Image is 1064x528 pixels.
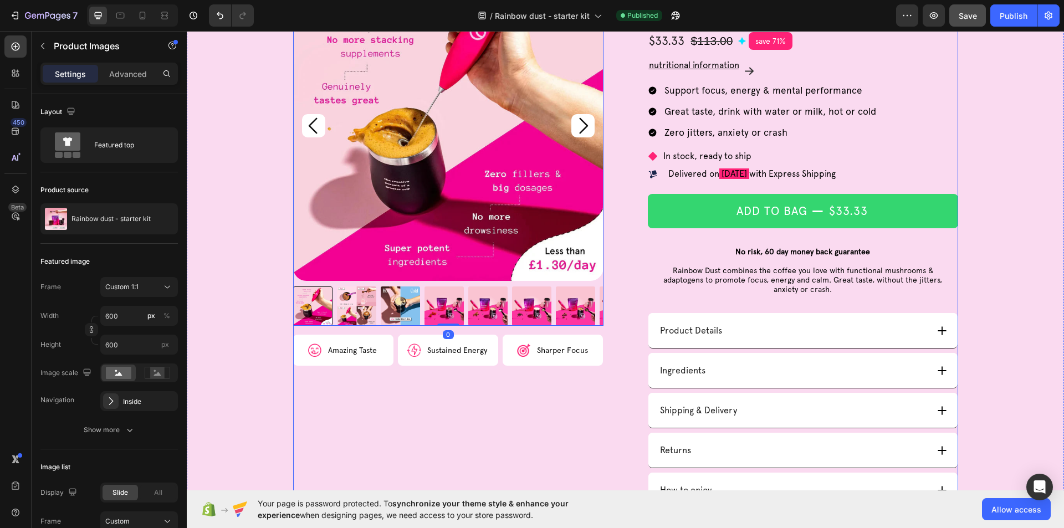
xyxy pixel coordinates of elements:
[55,68,86,80] p: Settings
[473,413,504,425] p: Returns
[40,105,78,120] div: Layout
[982,498,1051,520] button: Allow access
[54,39,148,53] p: Product Images
[40,282,61,292] label: Frame
[109,68,147,80] p: Advanced
[141,314,190,324] p: Amazing Taste
[495,10,590,22] span: Rainbow dust - starter kit
[473,334,519,345] p: Ingredients
[40,485,79,500] div: Display
[241,314,300,324] p: Sustained Energy
[473,294,535,305] p: Product Details
[641,172,682,188] div: $33.33
[40,257,90,266] div: Featured image
[1000,10,1027,22] div: Publish
[959,11,977,20] span: Save
[100,306,178,326] input: px%
[121,312,135,326] img: gempages_580873459467289171-6ba208de-26e2-4e08-ae85-e369569a6e85.png
[187,31,1064,490] iframe: Design area
[535,137,560,148] span: [DATE]
[40,311,59,321] label: Width
[330,312,344,326] img: gempages_580873459467289171-f8667aab-9d44-41bc-9443-4a86692e139b.png
[461,163,771,197] button: ADD TO BAG
[482,137,649,148] p: Delivered on with Express Shipping
[350,314,401,324] p: Sharper Focus
[154,488,162,498] span: All
[558,36,567,44] img: gempages_580873459467289171-82a7c601-f13d-4847-8ff0-c01cd326e3e2.png
[100,277,178,297] button: Custom 1:1
[478,75,689,86] p: Great taste, drink with water or milk, hot or cold
[209,4,254,27] div: Undo/Redo
[84,424,135,435] div: Show more
[100,335,178,355] input: px
[627,11,658,20] span: Published
[473,453,525,465] p: How to enjoy
[73,9,78,22] p: 7
[4,4,83,27] button: 7
[40,340,61,350] label: Height
[503,2,548,18] div: $113.00
[105,282,139,292] span: Custom 1:1
[385,83,408,106] button: Carousel Next Arrow
[40,185,89,195] div: Product source
[163,311,170,321] div: %
[8,203,27,212] div: Beta
[551,6,559,14] img: gempages_580873459467289171-0ecb9168-b23d-4739-8d74-d322ae6f20a7.png
[40,462,70,472] div: Image list
[40,420,178,440] button: Show more
[1026,474,1053,500] div: Open Intercom Messenger
[471,225,761,263] p: Rainbow Dust combines the coffee you love with functional mushrooms & adaptogens to promote focus...
[478,96,689,107] p: Zero jitters, anxiety or crash
[40,516,61,526] label: Frame
[11,118,27,127] div: 450
[94,132,162,158] div: Featured top
[161,340,169,348] span: px
[145,309,158,322] button: %
[478,54,689,65] p: Support focus, energy & mental performance
[258,499,569,520] span: synchronize your theme style & enhance your experience
[462,29,553,39] u: nutritional information
[160,309,173,322] button: px
[549,216,683,225] strong: No risk, 60 day money back guarantee
[477,120,565,131] p: In stock, ready to ship
[949,4,986,27] button: Save
[550,173,621,187] div: ADD TO BAG
[45,208,67,230] img: product feature img
[123,397,175,407] div: Inside
[562,1,606,19] pre: save 71%
[71,215,151,223] p: Rainbow dust - starter kit
[221,312,234,326] img: gempages_580873459467289171-66840826-d95f-4c62-a4f5-8c88ee4ec9f0.png
[991,504,1041,515] span: Allow access
[147,311,155,321] div: px
[258,498,612,521] span: Your page is password protected. To when designing pages, we need access to your store password.
[990,4,1037,27] button: Publish
[40,366,94,381] div: Image scale
[40,395,74,405] div: Navigation
[256,299,267,308] div: 0
[461,2,499,18] div: $33.33
[105,516,130,526] span: Custom
[473,373,550,385] p: Shipping & Delivery
[490,10,493,22] span: /
[112,488,128,498] span: Slide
